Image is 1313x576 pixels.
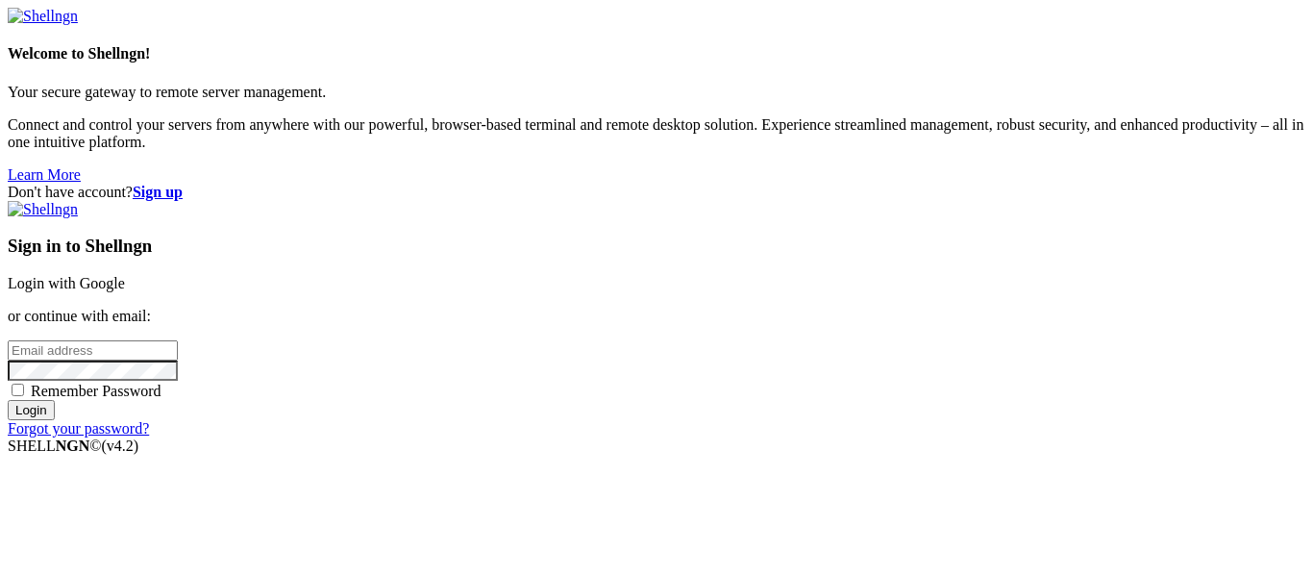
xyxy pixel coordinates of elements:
a: Login with Google [8,275,125,291]
img: Shellngn [8,201,78,218]
p: or continue with email: [8,308,1305,325]
span: 4.2.0 [102,438,139,454]
h4: Welcome to Shellngn! [8,45,1305,63]
span: SHELL © [8,438,138,454]
b: NGN [56,438,90,454]
input: Login [8,400,55,420]
p: Connect and control your servers from anywhere with our powerful, browser-based terminal and remo... [8,116,1305,151]
h3: Sign in to Shellngn [8,236,1305,257]
p: Your secure gateway to remote server management. [8,84,1305,101]
input: Email address [8,340,178,361]
span: Remember Password [31,383,161,399]
img: Shellngn [8,8,78,25]
a: Sign up [133,184,183,200]
a: Forgot your password? [8,420,149,437]
a: Learn More [8,166,81,183]
input: Remember Password [12,384,24,396]
div: Don't have account? [8,184,1305,201]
